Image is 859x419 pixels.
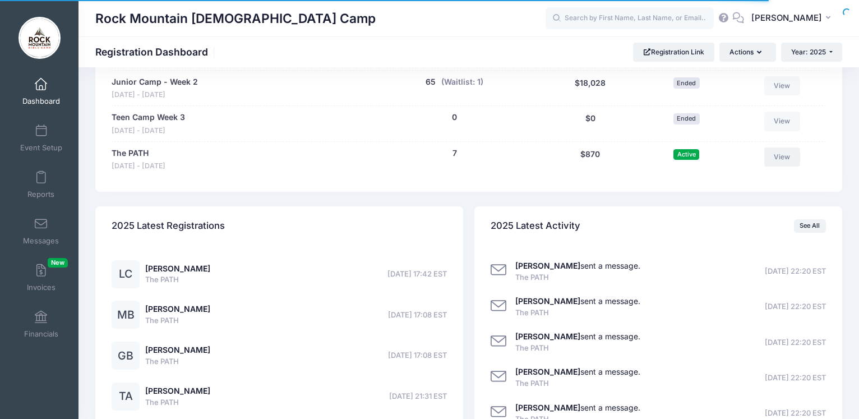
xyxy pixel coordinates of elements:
[765,337,826,348] span: [DATE] 22:20 EST
[112,392,140,402] a: TA
[515,331,580,341] strong: [PERSON_NAME]
[791,48,826,56] span: Year: 2025
[48,258,68,268] span: New
[764,148,800,167] a: View
[15,305,68,344] a: Financials
[15,211,68,251] a: Messages
[112,311,140,320] a: MB
[751,12,822,24] span: [PERSON_NAME]
[388,350,447,361] span: [DATE] 17:08 EST
[27,283,56,292] span: Invoices
[145,397,210,408] span: The PATH
[15,258,68,297] a: InvoicesNew
[112,161,165,172] span: [DATE] - [DATE]
[19,17,61,59] img: Rock Mountain Bible Camp
[441,76,483,88] button: (Waitlist: 1)
[145,274,210,286] span: The PATH
[112,148,149,159] a: The PATH
[389,391,447,402] span: [DATE] 21:31 EST
[515,403,640,412] a: [PERSON_NAME]sent a message.
[744,6,842,31] button: [PERSON_NAME]
[764,76,800,95] a: View
[387,269,447,280] span: [DATE] 17:42 EST
[112,112,185,123] a: Teen Camp Week 3
[426,76,436,88] button: 65
[546,7,714,30] input: Search by First Name, Last Name, or Email...
[515,331,640,341] a: [PERSON_NAME]sent a message.
[452,112,457,123] button: 0
[112,383,140,411] div: TA
[15,118,68,158] a: Event Setup
[15,165,68,204] a: Reports
[765,408,826,419] span: [DATE] 22:20 EST
[515,296,580,306] strong: [PERSON_NAME]
[540,112,640,136] div: $0
[112,301,140,329] div: MB
[112,270,140,279] a: LC
[765,301,826,312] span: [DATE] 22:20 EST
[515,307,640,319] span: The PATH
[112,210,225,242] h4: 2025 Latest Registrations
[515,296,640,306] a: [PERSON_NAME]sent a message.
[515,367,640,376] a: [PERSON_NAME]sent a message.
[673,77,700,88] span: Ended
[112,260,140,288] div: LC
[112,76,198,88] a: Junior Camp - Week 2
[540,148,640,172] div: $870
[515,261,640,270] a: [PERSON_NAME]sent a message.
[719,43,775,62] button: Actions
[23,236,59,246] span: Messages
[20,143,62,153] span: Event Setup
[15,72,68,111] a: Dashboard
[633,43,714,62] a: Registration Link
[145,264,210,273] a: [PERSON_NAME]
[22,96,60,106] span: Dashboard
[24,329,58,339] span: Financials
[95,6,376,31] h1: Rock Mountain [DEMOGRAPHIC_DATA] Camp
[452,148,457,159] button: 7
[112,342,140,370] div: GB
[112,90,198,100] span: [DATE] - [DATE]
[145,315,210,326] span: The PATH
[145,386,210,395] a: [PERSON_NAME]
[673,149,699,160] span: Active
[27,190,54,199] span: Reports
[515,272,640,283] span: The PATH
[515,378,640,389] span: The PATH
[491,210,580,242] h4: 2025 Latest Activity
[145,304,210,314] a: [PERSON_NAME]
[145,345,210,354] a: [PERSON_NAME]
[112,126,185,136] span: [DATE] - [DATE]
[95,46,218,58] h1: Registration Dashboard
[540,76,640,100] div: $18,028
[515,367,580,376] strong: [PERSON_NAME]
[388,310,447,321] span: [DATE] 17:08 EST
[515,403,580,412] strong: [PERSON_NAME]
[765,372,826,384] span: [DATE] 22:20 EST
[765,266,826,277] span: [DATE] 22:20 EST
[145,356,210,367] span: The PATH
[515,261,580,270] strong: [PERSON_NAME]
[781,43,842,62] button: Year: 2025
[764,112,800,131] a: View
[794,219,826,233] a: See All
[673,113,700,124] span: Ended
[515,343,640,354] span: The PATH
[112,352,140,361] a: GB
